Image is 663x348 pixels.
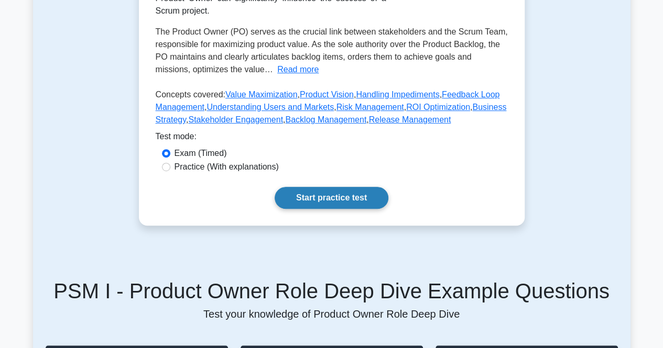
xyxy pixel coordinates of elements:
a: Risk Management [336,103,404,111]
a: Product Vision [300,90,354,99]
a: Backlog Management [285,115,366,124]
a: Start practice test [275,187,388,209]
label: Practice (With explanations) [175,161,279,173]
label: Exam (Timed) [175,147,227,160]
a: Value Maximization [225,90,298,99]
a: Understanding Users and Markets [206,103,334,111]
p: Concepts covered: , , , , , , , , , , [156,88,508,130]
span: The Product Owner (PO) serves as the crucial link between stakeholders and the Scrum Team, respon... [156,27,508,74]
h5: PSM I - Product Owner Role Deep Dive Example Questions [46,278,618,304]
a: Stakeholder Engagement [188,115,283,124]
a: ROI Optimization [406,103,470,111]
a: Feedback Loop Management [156,90,500,111]
button: Read more [277,63,319,76]
p: Test your knowledge of Product Owner Role Deep Dive [46,308,618,320]
a: Handling Impediments [356,90,439,99]
a: Release Management [369,115,451,124]
div: Test mode: [156,130,508,147]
